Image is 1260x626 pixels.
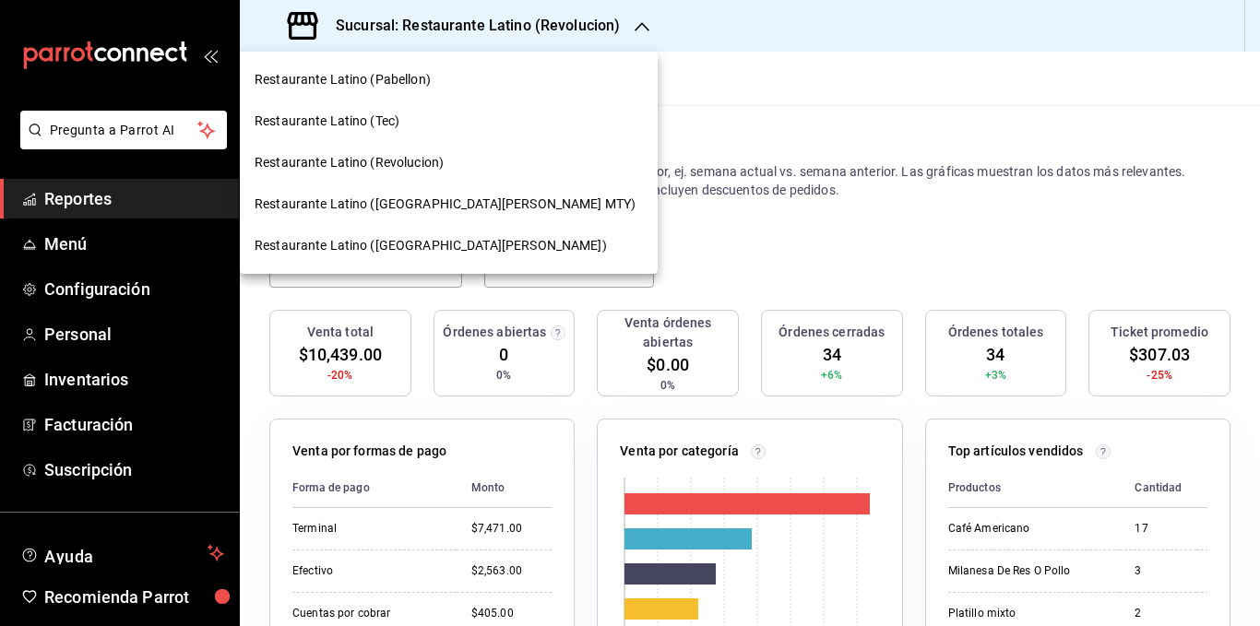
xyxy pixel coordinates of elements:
[240,100,658,142] div: Restaurante Latino (Tec)
[255,70,431,89] span: Restaurante Latino (Pabellon)
[255,112,399,131] span: Restaurante Latino (Tec)
[240,183,658,225] div: Restaurante Latino ([GEOGRAPHIC_DATA][PERSON_NAME] MTY)
[255,236,607,255] span: Restaurante Latino ([GEOGRAPHIC_DATA][PERSON_NAME])
[240,59,658,100] div: Restaurante Latino (Pabellon)
[240,142,658,183] div: Restaurante Latino (Revolucion)
[255,195,636,214] span: Restaurante Latino ([GEOGRAPHIC_DATA][PERSON_NAME] MTY)
[240,225,658,266] div: Restaurante Latino ([GEOGRAPHIC_DATA][PERSON_NAME])
[255,153,444,172] span: Restaurante Latino (Revolucion)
